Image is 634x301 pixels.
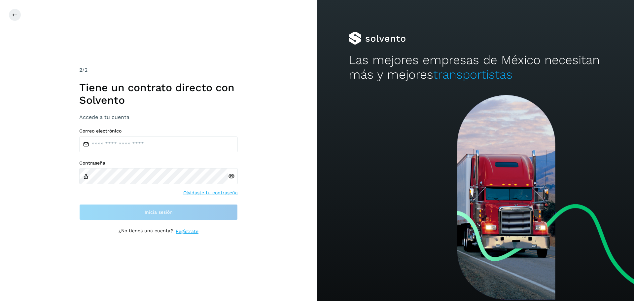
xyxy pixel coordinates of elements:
a: Olvidaste tu contraseña [183,189,238,196]
h3: Accede a tu cuenta [79,114,238,120]
span: 2 [79,67,82,73]
a: Regístrate [176,228,198,235]
label: Contraseña [79,160,238,166]
h1: Tiene un contrato directo con Solvento [79,81,238,107]
button: Inicia sesión [79,204,238,220]
span: Inicia sesión [145,210,173,214]
div: /2 [79,66,238,74]
h2: Las mejores empresas de México necesitan más y mejores [349,53,602,82]
p: ¿No tienes una cuenta? [119,228,173,235]
label: Correo electrónico [79,128,238,134]
span: transportistas [433,67,512,82]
